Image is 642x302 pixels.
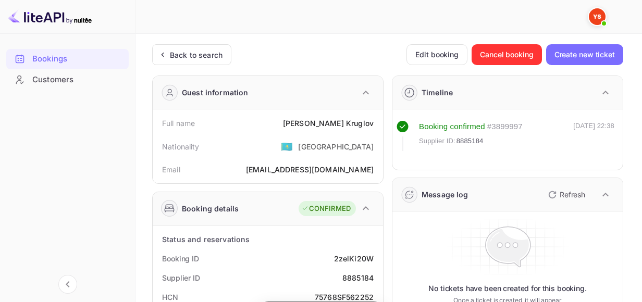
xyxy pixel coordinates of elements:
[281,137,293,156] span: United States
[6,49,129,69] div: Bookings
[487,121,523,133] div: # 3899997
[456,136,484,146] span: 8885184
[573,121,614,151] div: [DATE] 22:38
[342,272,374,283] div: 8885184
[6,70,129,90] div: Customers
[472,44,542,65] button: Cancel booking
[32,74,124,86] div: Customers
[162,164,180,175] div: Email
[6,70,129,89] a: Customers
[170,49,223,60] div: Back to search
[32,53,124,65] div: Bookings
[542,186,589,203] button: Refresh
[162,118,195,129] div: Full name
[589,8,606,25] img: Yandex Support
[246,164,374,175] div: [EMAIL_ADDRESS][DOMAIN_NAME]
[162,253,199,264] div: Booking ID
[283,118,374,129] div: [PERSON_NAME] Kruglov
[406,44,467,65] button: Edit booking
[298,141,374,152] div: [GEOGRAPHIC_DATA]
[6,49,129,68] a: Bookings
[334,253,374,264] div: 2zelKi20W
[546,44,623,65] button: Create new ticket
[58,275,77,294] button: Collapse navigation
[162,272,200,283] div: Supplier ID
[301,204,351,214] div: CONFIRMED
[419,136,455,146] span: Supplier ID:
[182,87,249,98] div: Guest information
[162,234,250,245] div: Status and reservations
[8,8,92,25] img: LiteAPI logo
[560,189,585,200] p: Refresh
[422,87,453,98] div: Timeline
[162,141,200,152] div: Nationality
[422,189,468,200] div: Message log
[419,121,485,133] div: Booking confirmed
[182,203,239,214] div: Booking details
[428,283,587,294] p: No tickets have been created for this booking.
